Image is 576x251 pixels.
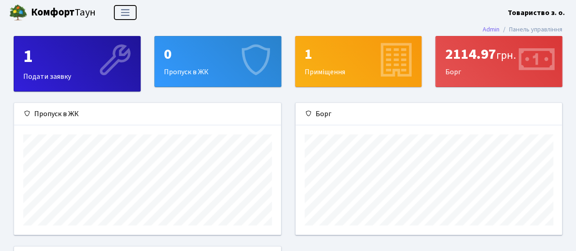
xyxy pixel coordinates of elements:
div: 1 [23,46,131,67]
div: Борг [436,36,562,87]
a: Admin [483,25,500,34]
div: Пропуск в ЖК [14,103,281,125]
span: Таун [31,5,96,20]
nav: breadcrumb [469,20,576,39]
a: 0Пропуск в ЖК [154,36,281,87]
button: Переключити навігацію [114,5,137,20]
span: грн. [496,47,515,63]
div: Подати заявку [14,36,140,91]
b: Товариство з. о. [508,8,565,18]
a: 1Приміщення [295,36,422,87]
div: 1 [305,46,413,63]
li: Панель управління [500,25,562,35]
div: Борг [296,103,562,125]
div: 2114.97 [445,46,553,63]
a: 1Подати заявку [14,36,141,92]
b: Комфорт [31,5,75,20]
img: logo.png [9,4,27,22]
div: 0 [164,46,272,63]
div: Приміщення [296,36,422,87]
div: Пропуск в ЖК [155,36,281,87]
a: Товариство з. о. [508,7,565,18]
